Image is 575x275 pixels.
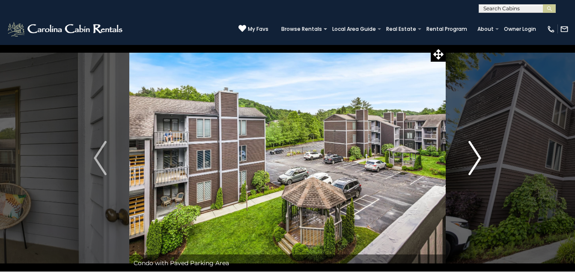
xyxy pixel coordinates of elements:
[422,23,471,35] a: Rental Program
[238,24,268,33] a: My Favs
[468,141,481,175] img: arrow
[382,23,420,35] a: Real Estate
[473,23,498,35] a: About
[328,23,380,35] a: Local Area Guide
[547,25,555,33] img: phone-regular-white.png
[248,25,268,33] span: My Favs
[129,254,446,272] div: Condo with Paved Parking Area
[500,23,540,35] a: Owner Login
[446,45,504,272] button: Next
[94,141,107,175] img: arrow
[6,21,125,38] img: White-1-2.png
[560,25,569,33] img: mail-regular-white.png
[71,45,129,272] button: Previous
[277,23,326,35] a: Browse Rentals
